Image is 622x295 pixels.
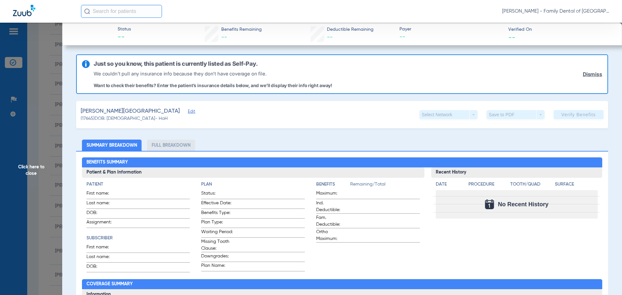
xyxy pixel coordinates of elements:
[350,181,420,190] span: Remaining/Total
[86,190,118,199] span: First name:
[221,26,262,33] span: Benefits Remaining
[82,167,424,178] h3: Patient & Plan Information
[327,34,333,40] span: --
[498,201,548,208] span: No Recent History
[316,181,350,190] app-breakdown-title: Benefits
[82,279,603,289] h2: Coverage Summary
[502,8,609,15] span: [PERSON_NAME] - Family Dental of [GEOGRAPHIC_DATA]
[316,200,348,213] span: Ind. Deductible:
[201,238,233,252] span: Missing Tooth Clause:
[86,235,190,242] h4: Subscriber
[201,253,233,262] span: Downgrades:
[82,140,142,151] li: Summary Breakdown
[555,181,598,188] h4: Surface
[188,109,194,115] span: Edit
[316,229,348,242] span: Ortho Maximum:
[201,262,233,271] span: Plan Name:
[82,157,603,168] h2: Benefits Summary
[201,219,233,228] span: Plan Type:
[86,219,118,228] span: Assignment:
[82,60,90,68] img: info-icon
[81,5,162,18] input: Search for patients
[316,181,350,188] h4: Benefits
[86,263,118,272] span: DOB:
[201,210,233,218] span: Benefits Type:
[94,83,332,88] p: Want to check their benefits? Enter the patient’s insurance details below, and we’ll display thei...
[118,33,131,42] span: --
[436,181,463,188] h4: Date
[86,254,118,262] span: Last name:
[327,26,374,33] span: Deductible Remaining
[84,8,90,14] img: Search Icon
[468,181,508,188] h4: Procedure
[86,210,118,218] span: DOB:
[201,181,305,188] h4: Plan
[94,70,332,77] p: We couldn’t pull any insurance info because they don’t have coverage on file.
[485,199,494,209] img: Calendar
[316,190,348,199] span: Maximum:
[399,33,503,41] span: --
[399,26,503,33] span: Payer
[510,181,553,188] h4: Tooth/Quad
[86,181,190,188] h4: Patient
[431,167,603,178] h3: Recent History
[147,140,195,151] li: Full Breakdown
[201,229,233,237] span: Waiting Period:
[13,5,35,16] img: Zuub Logo
[436,181,463,190] app-breakdown-title: Date
[583,71,602,77] a: Dismiss
[468,181,508,190] app-breakdown-title: Procedure
[508,26,612,33] span: Verified On
[555,181,598,190] app-breakdown-title: Surface
[201,200,233,209] span: Effective Date:
[508,34,515,40] span: --
[94,60,258,67] h6: Just so you know, this patient is currently listed as Self-Pay.
[221,34,227,40] span: --
[86,244,118,253] span: First name:
[118,26,131,33] span: Status
[86,200,118,209] span: Last name:
[81,107,180,115] span: [PERSON_NAME][GEOGRAPHIC_DATA]
[81,115,168,122] span: (17645) DOB: [DEMOGRAPHIC_DATA] - HoH
[510,181,553,190] app-breakdown-title: Tooth/Quad
[201,190,233,199] span: Status:
[316,214,348,228] span: Fam. Deductible:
